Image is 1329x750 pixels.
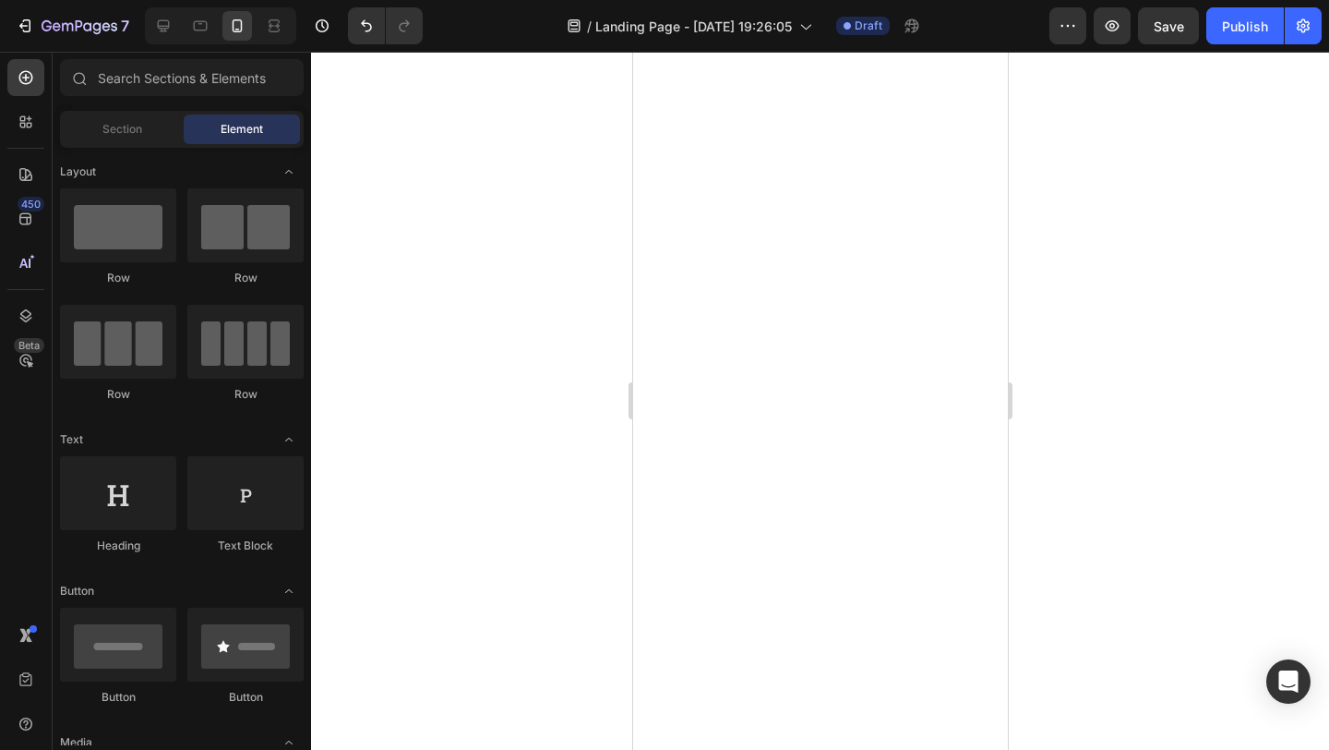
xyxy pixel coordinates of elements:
[187,689,304,706] div: Button
[121,15,129,37] p: 7
[1266,659,1311,704] div: Open Intercom Messenger
[14,338,44,353] div: Beta
[1154,18,1184,34] span: Save
[274,576,304,606] span: Toggle open
[187,270,304,286] div: Row
[60,59,304,96] input: Search Sections & Elements
[60,538,176,554] div: Heading
[187,386,304,403] div: Row
[595,17,792,36] span: Landing Page - [DATE] 19:26:05
[187,538,304,554] div: Text Block
[274,425,304,454] span: Toggle open
[60,431,83,448] span: Text
[60,386,176,403] div: Row
[7,7,138,44] button: 7
[1206,7,1284,44] button: Publish
[221,121,263,138] span: Element
[60,270,176,286] div: Row
[60,163,96,180] span: Layout
[855,18,882,34] span: Draft
[633,52,1008,750] iframe: Design area
[60,583,94,599] span: Button
[587,17,592,36] span: /
[1138,7,1199,44] button: Save
[1222,17,1268,36] div: Publish
[60,689,176,706] div: Button
[18,197,44,212] div: 450
[102,121,142,138] span: Section
[348,7,423,44] div: Undo/Redo
[274,157,304,187] span: Toggle open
